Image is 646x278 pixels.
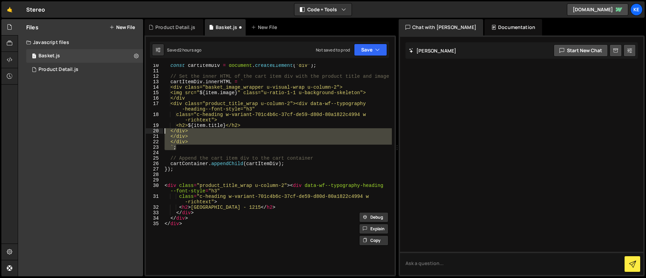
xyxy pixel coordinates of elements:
[146,194,163,205] div: 31
[146,101,163,112] div: 17
[146,90,163,96] div: 15
[484,19,542,35] div: Documentation
[26,63,143,76] div: 8215/44673.js
[167,47,202,53] div: Saved
[146,150,163,156] div: 24
[359,224,388,234] button: Explain
[146,156,163,161] div: 25
[146,145,163,150] div: 23
[146,96,163,101] div: 16
[146,183,163,194] div: 30
[146,123,163,128] div: 19
[109,25,135,30] button: New File
[216,24,237,31] div: Basket.js
[146,172,163,177] div: 28
[146,216,163,221] div: 34
[567,3,628,16] a: [DOMAIN_NAME]
[179,47,202,53] div: 2 hours ago
[359,235,388,246] button: Copy
[251,24,280,31] div: New File
[359,212,388,222] button: Debug
[39,67,78,73] div: Product Detail.js
[146,79,163,85] div: 13
[146,74,163,79] div: 12
[146,166,163,172] div: 27
[554,44,608,57] button: Start new chat
[146,161,163,166] div: 26
[146,85,163,90] div: 14
[155,24,195,31] div: Product Detail.js
[146,210,163,216] div: 33
[146,63,163,68] div: 10
[146,177,163,183] div: 29
[146,128,163,134] div: 20
[39,53,60,59] div: Basket.js
[630,3,643,16] a: Ke
[32,54,36,59] span: 1
[146,139,163,145] div: 22
[409,47,456,54] h2: [PERSON_NAME]
[316,47,350,53] div: Not saved to prod
[26,24,39,31] h2: Files
[399,19,483,35] div: Chat with [PERSON_NAME]
[1,1,18,18] a: 🤙
[146,112,163,123] div: 18
[26,5,45,14] div: Stereo
[146,134,163,139] div: 21
[26,49,143,63] div: 8215/44666.js
[354,44,387,56] button: Save
[146,68,163,74] div: 11
[146,221,163,226] div: 35
[18,35,143,49] div: Javascript files
[146,205,163,210] div: 32
[294,3,352,16] button: Code + Tools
